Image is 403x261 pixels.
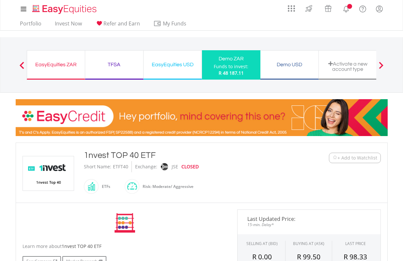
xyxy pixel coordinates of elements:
[113,161,128,172] div: ETFT40
[93,20,143,30] a: Refer and Earn
[242,216,376,222] span: Last Updated Price:
[23,243,227,250] div: Learn more about
[329,153,381,163] button: Watchlist + Add to Watchlist
[246,241,278,246] div: SELLING AT (BID)
[337,155,377,161] span: + Add to Watchlist
[31,60,81,69] div: EasyEquities ZAR
[84,149,289,161] div: 1nvest TOP 40 ETF
[242,222,376,228] span: 15-min. Delay*
[161,163,168,170] img: jse.png
[139,179,194,194] div: Risk: Moderate/ Aggressive
[333,155,337,160] img: Watchlist
[206,54,256,63] div: Demo ZAR
[103,20,140,27] span: Refer and Earn
[323,61,373,72] div: Activate a new account type
[293,241,324,246] span: BUYING AT (ASK)
[288,5,295,12] img: grid-menu-icon.svg
[24,156,73,191] img: EQU.ZA.ETFT40.png
[172,161,178,172] div: JSE
[284,2,299,12] a: AppsGrid
[264,60,315,69] div: Demo USD
[16,99,388,136] img: EasyCredit Promotion Banner
[89,60,139,69] div: TFSA
[17,20,44,30] a: Portfolio
[30,2,99,15] a: Home page
[31,4,99,15] img: EasyEquities_Logo.png
[147,60,198,69] div: EasyEquities USD
[323,3,333,14] img: vouchers-v2.svg
[345,241,366,246] div: LAST PRICE
[153,19,196,28] span: My Funds
[135,161,157,172] div: Exchange:
[84,161,111,172] div: Short Name:
[338,2,354,15] a: Notifications
[99,179,110,194] div: ETFs
[52,20,85,30] a: Invest Now
[318,2,338,14] a: Vouchers
[62,243,101,249] span: 1nvest TOP 40 ETF
[354,2,371,15] a: FAQ's and Support
[181,161,199,172] div: CLOSED
[371,2,388,16] a: My Profile
[219,70,244,76] span: R 48 187.11
[303,3,314,14] img: thrive-v2.svg
[214,63,248,70] div: Funds to invest:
